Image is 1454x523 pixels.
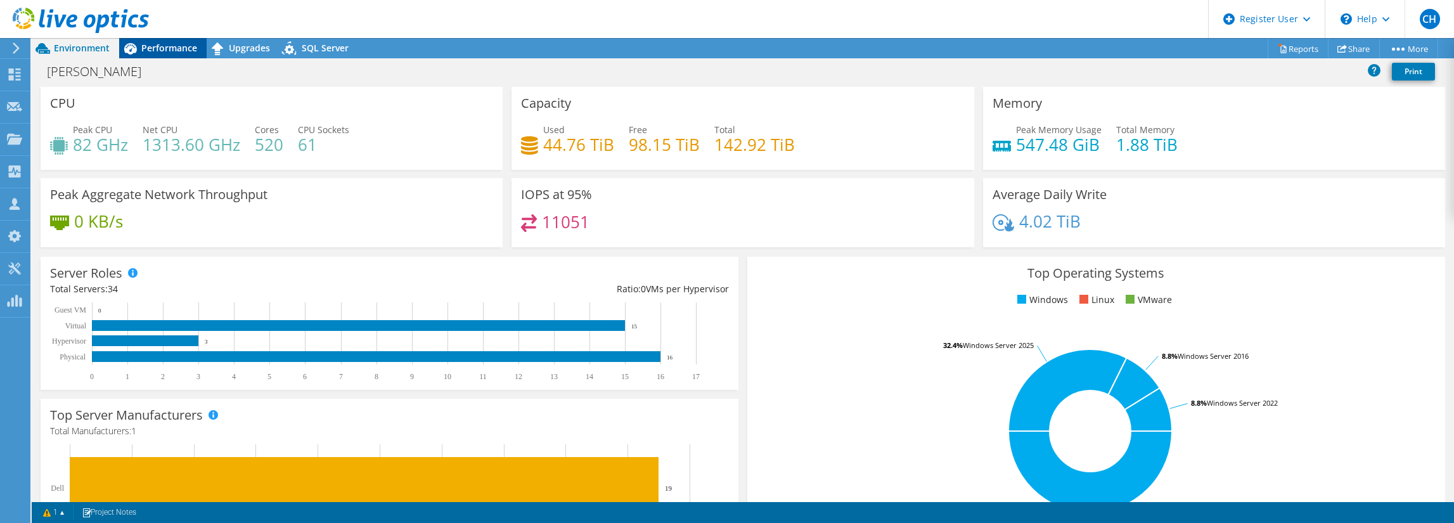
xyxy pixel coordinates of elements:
tspan: Windows Server 2022 [1207,398,1278,408]
a: Print [1392,63,1435,81]
h4: 1313.60 GHz [143,138,240,152]
text: 2 [161,372,165,381]
tspan: 8.8% [1162,351,1178,361]
h1: [PERSON_NAME] [41,65,161,79]
h4: 11051 [542,215,589,229]
text: 14 [586,372,593,381]
h3: Capacity [521,96,571,110]
text: 15 [621,372,629,381]
text: 11 [479,372,487,381]
text: 6 [303,372,307,381]
tspan: 32.4% [943,340,963,350]
h4: 1.88 TiB [1116,138,1178,152]
text: 0 [98,307,101,314]
li: Windows [1014,293,1068,307]
tspan: Windows Server 2025 [963,340,1034,350]
h3: Peak Aggregate Network Throughput [50,188,267,202]
div: Total Servers: [50,282,389,296]
text: 13 [550,372,558,381]
h4: 98.15 TiB [629,138,700,152]
text: 4 [232,372,236,381]
a: 1 [34,505,74,520]
text: 3 [205,339,208,345]
text: 7 [339,372,343,381]
h4: 82 GHz [73,138,128,152]
tspan: 8.8% [1191,398,1207,408]
h3: IOPS at 95% [521,188,592,202]
a: Project Notes [73,505,145,520]
a: More [1379,39,1438,58]
text: Dell [51,484,64,493]
text: 5 [267,372,271,381]
h4: 44.76 TiB [543,138,614,152]
h3: Average Daily Write [993,188,1107,202]
text: 3 [196,372,200,381]
span: SQL Server [302,42,349,54]
h4: 4.02 TiB [1019,214,1081,228]
h3: Memory [993,96,1042,110]
span: 34 [108,283,118,295]
text: Guest VM [55,306,86,314]
text: 9 [410,372,414,381]
h3: CPU [50,96,75,110]
span: Peak Memory Usage [1016,124,1102,136]
h4: 61 [298,138,349,152]
h4: 547.48 GiB [1016,138,1102,152]
text: Physical [60,352,86,361]
text: 15 [631,323,638,330]
text: Virtual [65,321,87,330]
li: VMware [1123,293,1172,307]
li: Linux [1076,293,1114,307]
text: 10 [444,372,451,381]
text: 16 [667,354,673,361]
span: Upgrades [229,42,270,54]
h4: 142.92 TiB [714,138,795,152]
h3: Top Operating Systems [757,266,1436,280]
span: CPU Sockets [298,124,349,136]
text: 19 [665,484,672,492]
span: Free [629,124,647,136]
div: Ratio: VMs per Hypervisor [389,282,728,296]
span: Used [543,124,565,136]
span: Cores [255,124,279,136]
span: Total Memory [1116,124,1174,136]
text: Hypervisor [52,337,86,345]
tspan: Windows Server 2016 [1178,351,1249,361]
h4: 0 KB/s [74,214,123,228]
svg: \n [1341,13,1352,25]
h3: Top Server Manufacturers [50,408,203,422]
a: Reports [1268,39,1329,58]
span: CH [1420,9,1440,29]
span: 0 [641,283,646,295]
span: Total [714,124,735,136]
h4: 520 [255,138,283,152]
text: 16 [657,372,664,381]
text: 8 [375,372,378,381]
span: 1 [131,425,136,437]
a: Share [1328,39,1380,58]
span: Environment [54,42,110,54]
span: Net CPU [143,124,177,136]
h4: Total Manufacturers: [50,424,729,438]
text: 12 [515,372,522,381]
text: 17 [692,372,700,381]
span: Performance [141,42,197,54]
span: Peak CPU [73,124,112,136]
text: 0 [90,372,94,381]
text: 1 [125,372,129,381]
h3: Server Roles [50,266,122,280]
